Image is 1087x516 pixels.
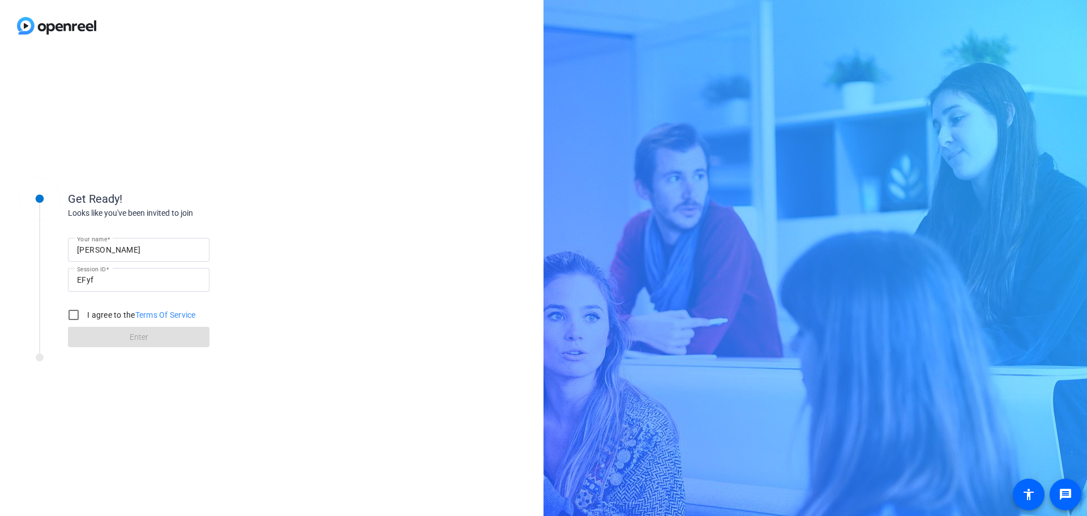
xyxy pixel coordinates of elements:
[1059,488,1072,501] mat-icon: message
[77,236,107,242] mat-label: Your name
[68,190,294,207] div: Get Ready!
[1022,488,1035,501] mat-icon: accessibility
[135,310,196,319] a: Terms Of Service
[85,309,196,321] label: I agree to the
[77,266,106,272] mat-label: Session ID
[68,207,294,219] div: Looks like you've been invited to join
